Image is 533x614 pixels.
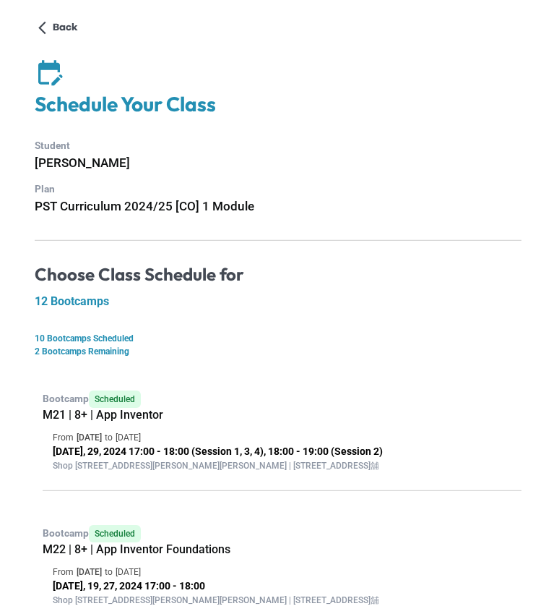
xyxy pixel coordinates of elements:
[116,566,141,579] p: [DATE]
[35,153,521,173] h6: [PERSON_NAME]
[53,579,511,594] p: [DATE], 19, 27, 2024 17:00 - 18:00
[77,566,102,579] p: [DATE]
[35,17,84,38] button: Back
[89,525,141,542] span: Scheduled
[53,566,74,579] p: From
[35,197,521,216] h6: PST Curriculum 2024/25 [CO] 1 Module
[35,138,521,153] p: Student
[77,431,102,444] p: [DATE]
[35,294,521,309] h5: 12 Bootcamps
[116,431,141,444] p: [DATE]
[89,391,141,408] span: Scheduled
[105,431,113,444] p: to
[53,459,511,472] p: Shop [STREET_ADDRESS][PERSON_NAME][PERSON_NAME] | [STREET_ADDRESS]舖
[35,92,521,117] h4: Schedule Your Class
[53,594,511,607] p: Shop [STREET_ADDRESS][PERSON_NAME][PERSON_NAME] | [STREET_ADDRESS]舖
[43,408,521,422] h5: M21 | 8+ | App Inventor
[35,182,521,197] p: Plan
[43,525,521,542] p: Bootcamp
[35,332,521,345] p: 10 Bootcamps Scheduled
[43,542,521,557] h5: M22 | 8+ | App Inventor Foundations
[105,566,113,579] p: to
[35,264,521,286] h4: Choose Class Schedule for
[53,444,511,459] p: [DATE], 29, 2024 17:00 - 18:00 (Session 1, 3, 4), 18:00 - 19:00 (Session 2)
[35,345,521,358] p: 2 Bootcamps Remaining
[43,391,521,408] p: Bootcamp
[53,20,78,35] p: Back
[53,431,74,444] p: From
